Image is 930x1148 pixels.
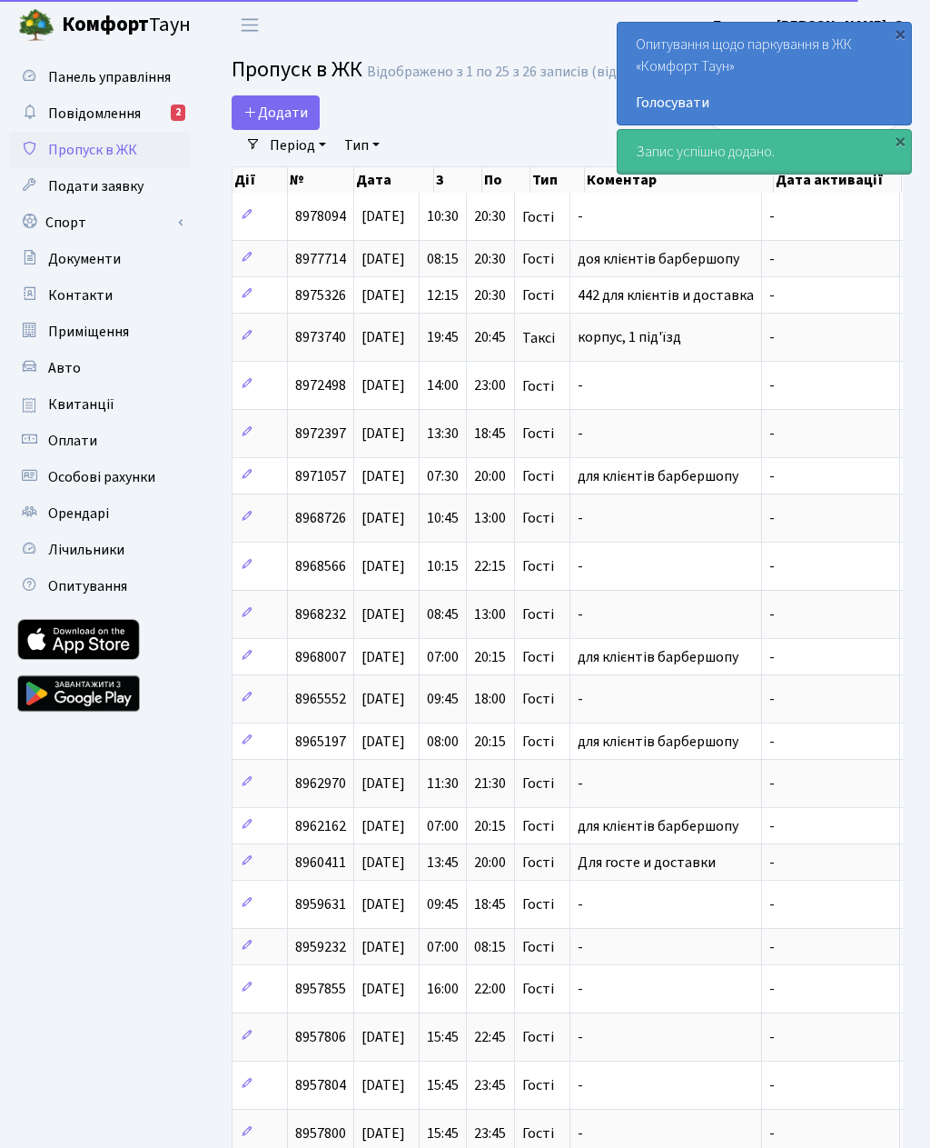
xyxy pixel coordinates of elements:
span: 09:45 [427,895,459,915]
span: Гості [522,693,554,707]
span: Гості [522,379,554,394]
span: 8957855 [295,980,346,1000]
span: 8957806 [295,1028,346,1048]
span: [DATE] [361,509,405,529]
span: - [769,1124,775,1144]
span: 23:45 [474,1076,506,1096]
span: 23:45 [474,1124,506,1144]
a: Авто [9,350,191,386]
span: 13:45 [427,853,459,873]
span: Авто [48,358,81,378]
span: Контакти [48,285,113,305]
span: 15:45 [427,1028,459,1048]
span: 8978094 [295,207,346,227]
span: Пропуск в ЖК [48,140,137,160]
span: [DATE] [361,1028,405,1048]
a: Опитування [9,568,191,604]
a: Блєдних [PERSON_NAME]. О. [713,15,908,36]
th: Дії [232,167,288,193]
span: 8960411 [295,853,346,873]
span: Оплати [48,431,97,451]
span: 09:45 [427,690,459,710]
a: Голосувати [636,92,893,114]
span: 8962970 [295,774,346,794]
span: - [578,1028,583,1048]
span: - [769,557,775,577]
span: [DATE] [361,605,405,625]
span: Опитування [48,576,127,596]
span: доя клієнтів барбершопу [578,249,739,269]
span: 8957804 [295,1076,346,1096]
span: 22:00 [474,980,506,1000]
b: Комфорт [62,10,149,39]
span: - [578,1076,583,1096]
span: 8965552 [295,690,346,710]
span: 19:45 [427,328,459,348]
span: Гості [522,469,554,484]
span: 20:00 [474,853,506,873]
span: - [769,605,775,625]
span: 20:30 [474,285,506,305]
span: - [769,937,775,957]
span: 07:00 [427,647,459,667]
span: Документи [48,249,121,269]
span: 8968726 [295,509,346,529]
div: Запис успішно додано. [618,130,911,174]
span: 13:30 [427,424,459,444]
span: - [769,509,775,529]
a: Додати [232,95,320,130]
div: × [891,132,909,150]
span: [DATE] [361,690,405,710]
span: 08:00 [427,732,459,752]
a: Контакти [9,277,191,314]
span: Гості [522,1079,554,1093]
span: - [769,424,775,444]
span: Квитанції [48,394,114,414]
span: 08:15 [427,249,459,269]
a: Приміщення [9,314,191,350]
th: № [288,167,354,193]
span: Для госте и доставки [578,853,716,873]
span: - [769,328,775,348]
span: 8968232 [295,605,346,625]
th: Дата [354,167,435,193]
span: [DATE] [361,557,405,577]
span: 8975326 [295,285,346,305]
span: 22:15 [474,557,506,577]
span: [DATE] [361,466,405,486]
a: Спорт [9,205,191,241]
span: [DATE] [361,328,405,348]
span: Гості [522,1127,554,1142]
span: [DATE] [361,1076,405,1096]
span: - [769,1028,775,1048]
span: - [769,249,775,269]
span: Додати [243,103,308,123]
span: [DATE] [361,980,405,1000]
span: [DATE] [361,895,405,915]
span: Таксі [522,331,555,345]
span: - [769,285,775,305]
a: Тип [337,130,387,161]
span: - [578,376,583,396]
span: Приміщення [48,322,129,342]
span: - [769,980,775,1000]
th: Тип [530,167,585,193]
span: 8959631 [295,895,346,915]
span: Гості [522,898,554,913]
span: Гості [522,512,554,526]
span: Гості [522,855,554,870]
span: - [578,937,583,957]
span: [DATE] [361,937,405,957]
span: 07:00 [427,937,459,957]
th: З [434,167,482,193]
span: Пропуск в ЖК [232,54,362,85]
span: [DATE] [361,285,405,305]
span: 20:15 [474,732,506,752]
span: 13:00 [474,605,506,625]
img: logo.png [18,7,54,44]
a: Подати заявку [9,168,191,205]
span: - [578,1124,583,1144]
span: Гості [522,650,554,664]
span: - [578,690,583,710]
span: Гості [522,1031,554,1045]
